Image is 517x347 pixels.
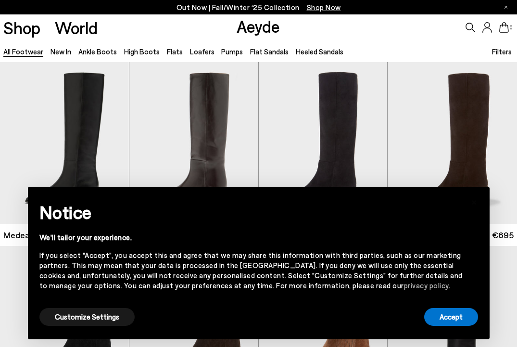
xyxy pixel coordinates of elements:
div: If you select "Accept", you accept this and agree that we may share this information with third p... [39,250,463,291]
a: Flats [167,47,183,56]
a: All Footwear [3,47,43,56]
a: Pumps [221,47,243,56]
span: €695 [492,229,514,241]
a: Aeyde [237,16,280,36]
button: Close this notice [463,190,486,213]
img: Medea Suede Knee-High Boots [388,62,517,224]
img: Medea Knee-High Boots [129,62,258,224]
a: 0 [499,22,509,33]
a: Shop [3,19,40,36]
p: Out Now | Fall/Winter ‘25 Collection [177,1,341,13]
a: High Boots [124,47,160,56]
a: Ankle Boots [78,47,117,56]
span: 0 [509,25,514,30]
h2: Notice [39,200,463,225]
img: Medea Suede Knee-High Boots [259,62,388,224]
span: × [471,194,478,208]
button: Customize Settings [39,308,135,326]
button: Accept [424,308,478,326]
a: Flat Sandals [250,47,289,56]
span: Navigate to /collections/new-in [307,3,341,12]
a: privacy policy [404,281,449,290]
a: Heeled Sandals [296,47,343,56]
span: Filters [492,47,512,56]
span: Medea [3,229,30,241]
a: New In [50,47,71,56]
a: Loafers [190,47,214,56]
div: We'll tailor your experience. [39,232,463,243]
a: World [55,19,98,36]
